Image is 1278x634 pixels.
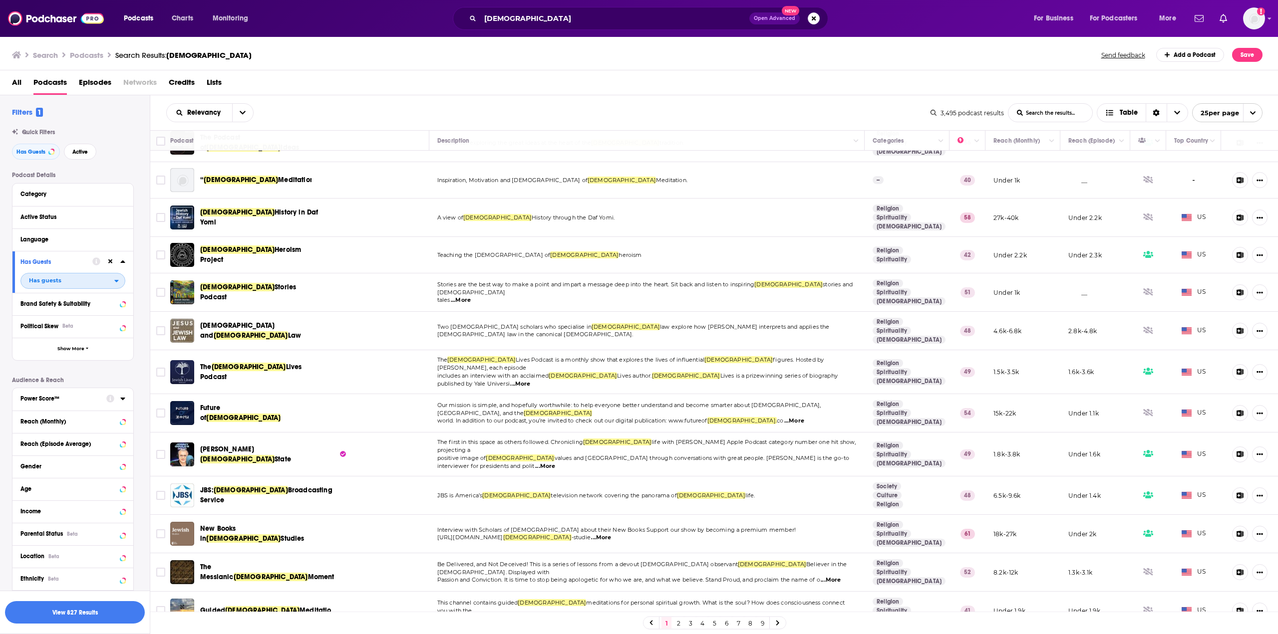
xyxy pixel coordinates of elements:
button: Language [20,233,125,245]
button: LocationBeta [20,550,125,562]
span: Teaching the [DEMOGRAPHIC_DATA] of [437,251,551,258]
span: The [200,363,212,371]
a: Spirituality [873,255,911,263]
img: Jonny Gould's Jewish State [170,442,194,466]
svg: Add a profile image [1257,7,1265,15]
span: [DEMOGRAPHIC_DATA] [588,177,656,184]
button: Gender [20,460,125,472]
span: [DEMOGRAPHIC_DATA] [204,176,278,184]
a: Lists [207,74,222,95]
div: Beta [62,323,73,329]
button: open menu [1152,10,1189,26]
a: Religion [873,500,903,508]
div: Active Status [20,213,119,220]
div: Search Results: [115,50,252,60]
button: Send feedback [1098,51,1148,59]
span: For Podcasters [1090,11,1138,25]
a: 7 [733,617,743,629]
button: open menu [167,109,232,116]
span: [DEMOGRAPHIC_DATA] [704,356,773,363]
span: Monitoring [213,11,248,25]
span: Credits [169,74,195,95]
button: Active Status [20,211,125,223]
span: includes an interview with an acclaimed [437,372,549,379]
a: Spirituality [873,530,911,538]
a: “[DEMOGRAPHIC_DATA]Meditation” [200,175,312,185]
span: Toggle select row [156,409,165,418]
button: Show More Button [1252,564,1268,580]
button: Show More Button [1252,446,1268,462]
span: [DEMOGRAPHIC_DATA] [206,414,281,422]
a: [DEMOGRAPHIC_DATA] [873,577,946,585]
span: Charts [172,11,193,25]
a: Jewish Stories Podcast [170,280,194,304]
a: Guided Jewish Meditations [170,599,194,623]
span: A view of [437,214,464,221]
button: Show More Button [1252,487,1268,503]
a: Podchaser - Follow, Share and Rate Podcasts [8,9,104,28]
div: Reach (Monthly) [20,418,117,425]
a: [DEMOGRAPHIC_DATA] [873,148,946,156]
a: Religion [873,318,903,326]
span: Toggle select row [156,176,165,185]
div: Age [20,485,117,492]
span: US [1182,367,1206,377]
a: Spirituality [873,607,911,615]
a: Spirituality [873,288,911,296]
div: Power Score™ [20,395,100,402]
button: open menu [20,273,125,289]
span: figures. Hosted by [PERSON_NAME], each episode [437,356,824,371]
button: Political SkewBeta [20,320,125,332]
span: ...More [451,296,471,304]
button: View 827 Results [5,601,145,624]
h2: Filters [12,107,43,117]
span: tales [437,296,450,303]
span: [DEMOGRAPHIC_DATA] [463,214,532,221]
span: Future of [200,404,220,422]
span: New [782,6,800,15]
a: JBS:[DEMOGRAPHIC_DATA]Broadcasting Service [200,485,350,505]
a: All [12,74,21,95]
span: [DEMOGRAPHIC_DATA] [214,331,288,340]
img: JBS: Jewish Broadcasting Service [170,483,194,507]
button: Category [20,188,125,200]
p: 54 [960,408,975,418]
h3: Podcasts [70,50,103,60]
a: The[DEMOGRAPHIC_DATA]Lives Podcast [200,362,324,382]
span: Podcasts [33,74,67,95]
a: Spirituality [873,568,911,576]
button: Has Guests [12,144,60,160]
button: EthnicityBeta [20,572,125,585]
span: [DEMOGRAPHIC_DATA] [200,245,275,254]
a: Spirituality [873,450,911,458]
a: Jesus and Jewish Law [170,319,194,343]
span: US [1182,212,1206,222]
span: Law [288,331,302,340]
img: User Profile [1243,7,1265,29]
div: Has Guests [1138,135,1152,147]
span: [DEMOGRAPHIC_DATA] [447,356,516,363]
div: Power Score [958,135,971,147]
span: [DEMOGRAPHIC_DATA] [592,323,660,330]
button: Reach (Episode Average) [20,437,125,450]
span: heroism [619,251,641,258]
a: Add a Podcast [1156,48,1225,62]
button: Active [64,144,96,160]
span: [DEMOGRAPHIC_DATA] [200,208,275,216]
a: Religion [873,359,903,367]
span: Location [20,553,44,560]
span: US [1182,250,1206,260]
span: State [275,455,291,463]
p: 27k-40k [993,213,1018,222]
button: Open AdvancedNew [749,12,800,24]
a: Spirituality [873,409,911,417]
button: Has Guests [20,255,92,268]
p: 42 [960,250,975,260]
span: US [1182,408,1206,418]
p: 1.5k-3.5k [993,368,1019,376]
button: open menu [117,10,166,26]
a: [DEMOGRAPHIC_DATA] and[DEMOGRAPHIC_DATA]Law [200,321,369,341]
span: 1 [36,108,43,117]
